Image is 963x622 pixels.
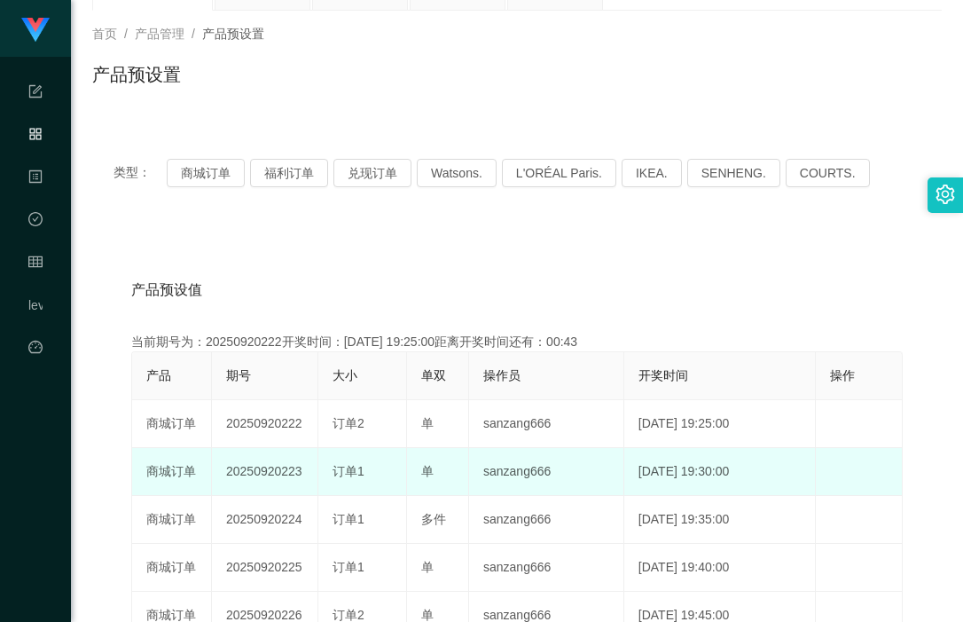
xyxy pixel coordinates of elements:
h1: 产品预设置 [92,61,181,88]
td: [DATE] 19:25:00 [624,400,817,448]
button: 福利订单 [250,159,328,187]
span: 产品预设值 [131,280,202,301]
span: 类型： [114,159,167,187]
td: 20250920223 [212,448,318,496]
a: 图标: dashboard平台首页 [28,330,43,509]
span: 订单1 [333,512,364,526]
i: 图标: form [28,76,43,112]
td: 20250920224 [212,496,318,544]
td: 商城订单 [132,400,212,448]
td: sanzang666 [469,544,624,592]
span: 单 [421,416,434,430]
button: L'ORÉAL Paris. [502,159,616,187]
span: / [192,27,195,41]
i: 图标: setting [936,185,955,204]
button: COURTS. [786,159,870,187]
button: 商城订单 [167,159,245,187]
span: 大小 [333,368,357,382]
span: 单 [421,608,434,622]
span: 单 [421,560,434,574]
td: [DATE] 19:30:00 [624,448,817,496]
td: sanzang666 [469,448,624,496]
span: 操作 [830,368,855,382]
span: 期号 [226,368,251,382]
span: 开奖时间 [638,368,688,382]
span: 单 [421,464,434,478]
span: 订单1 [333,464,364,478]
td: sanzang666 [469,496,624,544]
i: 图标: check-circle-o [28,204,43,240]
i: 图标: profile [28,161,43,197]
td: 商城订单 [132,448,212,496]
i: 图标: appstore-o [28,119,43,154]
span: 订单1 [333,560,364,574]
button: SENHENG. [687,159,780,187]
td: 商城订单 [132,544,212,592]
span: 单双 [421,368,446,382]
span: 操作员 [483,368,521,382]
span: 多件 [421,512,446,526]
span: 会员管理 [28,256,43,413]
button: IKEA. [622,159,682,187]
a: level [28,287,43,323]
span: 内容中心 [28,170,43,328]
div: 当前期号为：20250920222开奖时间：[DATE] 19:25:00距离开奖时间还有：00:43 [131,333,903,351]
span: 产品管理 [135,27,184,41]
td: 商城订单 [132,496,212,544]
span: 订单2 [333,416,364,430]
span: 产品预设置 [202,27,264,41]
span: 数据中心 [28,213,43,371]
td: 20250920225 [212,544,318,592]
span: 产品管理 [28,128,43,286]
td: [DATE] 19:35:00 [624,496,817,544]
i: 图标: table [28,247,43,282]
img: logo.9652507e.png [21,18,50,43]
button: 兑现订单 [333,159,411,187]
td: 20250920222 [212,400,318,448]
span: 订单2 [333,608,364,622]
td: sanzang666 [469,400,624,448]
button: Watsons. [417,159,497,187]
span: / [124,27,128,41]
span: 产品 [146,368,171,382]
td: [DATE] 19:40:00 [624,544,817,592]
span: 系统配置 [28,85,43,243]
span: 首页 [92,27,117,41]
